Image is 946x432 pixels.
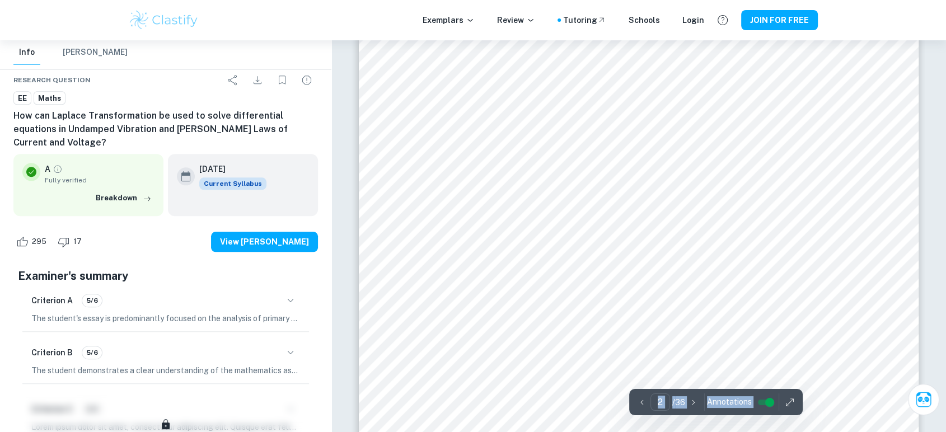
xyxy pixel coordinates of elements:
span: Fully verified [45,175,154,185]
a: Login [682,14,704,26]
p: The student demonstrates a clear understanding of the mathematics associated with the selected to... [31,364,300,377]
span: Annotations [707,396,752,408]
div: Bookmark [271,69,293,91]
button: Info [13,40,40,65]
button: Breakdown [93,190,154,206]
span: Research question [13,75,91,85]
div: This exemplar is based on the current syllabus. Feel free to refer to it for inspiration/ideas wh... [199,177,266,190]
button: [PERSON_NAME] [63,40,128,65]
span: 5/6 [82,295,102,306]
h6: [DATE] [199,163,257,175]
button: View [PERSON_NAME] [211,232,318,252]
div: Report issue [296,69,318,91]
p: Review [497,14,535,26]
div: Like [13,233,53,251]
button: JOIN FOR FREE [741,10,818,30]
img: Clastify logo [128,9,199,31]
a: Tutoring [563,14,606,26]
p: Exemplars [423,14,475,26]
a: Schools [629,14,660,26]
span: Current Syllabus [199,177,266,190]
p: A [45,163,50,175]
h6: How can Laplace Transformation be used to solve differential equations in Undamped Vibration and ... [13,109,318,149]
p: The student's essay is predominantly focused on the analysis of primary and secondary sources, in... [31,312,300,325]
span: 5/6 [82,348,102,358]
div: Share [222,69,244,91]
span: Maths [34,93,65,104]
span: EE [14,93,31,104]
button: Ask Clai [908,384,939,415]
span: 295 [26,236,53,247]
a: Maths [34,91,65,105]
h6: Criterion B [31,346,73,359]
p: / 36 [672,396,685,408]
a: EE [13,91,31,105]
a: Grade fully verified [53,164,63,174]
h6: Criterion A [31,294,73,307]
div: Dislike [55,233,88,251]
button: Help and Feedback [713,11,732,30]
h5: Examiner's summary [18,267,313,284]
div: Download [246,69,269,91]
span: 17 [67,236,88,247]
